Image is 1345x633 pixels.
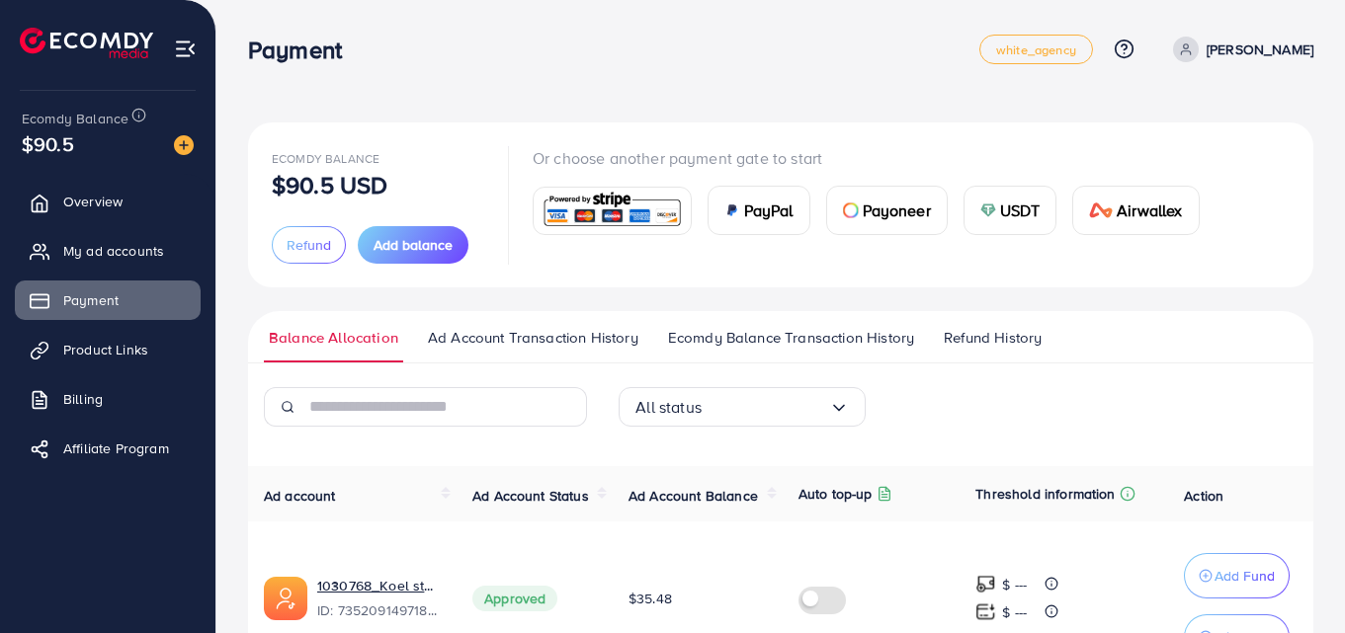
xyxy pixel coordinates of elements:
img: card [843,202,859,218]
button: Add balance [358,226,468,264]
a: Billing [15,379,201,419]
span: Action [1184,486,1223,506]
span: $35.48 [629,589,672,608]
p: $ --- [1002,573,1027,596]
img: top-up amount [975,574,996,594]
img: ic-ads-acc.e4c84228.svg [264,577,307,620]
a: cardUSDT [964,186,1057,235]
span: Refund [287,235,331,255]
span: Product Links [63,340,148,359]
button: Add Fund [1184,553,1290,598]
img: top-up amount [975,601,996,622]
p: Or choose another payment gate to start [533,146,1216,170]
span: USDT [1000,198,1041,222]
a: Overview [15,182,201,221]
span: Ecomdy Balance Transaction History [668,327,914,349]
span: Refund History [944,327,1042,349]
a: My ad accounts [15,231,201,271]
a: white_agency [979,35,1093,64]
a: cardPayPal [708,186,810,235]
img: image [174,135,194,155]
span: $90.5 [22,129,74,158]
span: Add balance [374,235,453,255]
p: $ --- [1002,600,1027,624]
p: Add Fund [1215,564,1275,588]
a: [PERSON_NAME] [1165,37,1313,62]
img: card [540,190,685,232]
span: Payoneer [863,198,931,222]
p: $90.5 USD [272,173,387,197]
span: Ad Account Status [472,486,589,506]
div: Search for option [619,387,866,427]
img: logo [20,28,153,58]
span: Ad account [264,486,336,506]
span: My ad accounts [63,241,164,261]
span: Ad Account Balance [629,486,758,506]
a: cardPayoneer [826,186,948,235]
div: <span class='underline'>1030768_Koel store_1711792217396</span></br>7352091497182806017 [317,576,441,621]
span: Airwallex [1117,198,1182,222]
span: Ecomdy Balance [22,109,128,128]
h3: Payment [248,36,358,64]
span: Overview [63,192,123,211]
span: Payment [63,290,119,310]
a: 1030768_Koel store_1711792217396 [317,576,441,595]
img: card [724,202,740,218]
iframe: Chat [1261,544,1330,618]
span: ID: 7352091497182806017 [317,600,441,620]
span: Billing [63,389,103,409]
p: Auto top-up [799,482,873,506]
a: Payment [15,280,201,320]
a: cardAirwallex [1072,186,1199,235]
span: Approved [472,586,557,611]
button: Refund [272,226,346,264]
span: PayPal [744,198,794,222]
p: [PERSON_NAME] [1207,38,1313,61]
img: card [1089,202,1113,218]
span: Ad Account Transaction History [428,327,638,349]
input: Search for option [702,392,829,423]
span: All status [635,392,702,423]
a: Product Links [15,330,201,369]
a: Affiliate Program [15,429,201,468]
p: Threshold information [975,482,1115,506]
img: card [980,202,996,218]
span: Balance Allocation [269,327,398,349]
img: menu [174,38,197,60]
span: Affiliate Program [63,438,169,458]
span: white_agency [996,43,1076,56]
span: Ecomdy Balance [272,150,379,167]
a: card [533,187,692,235]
